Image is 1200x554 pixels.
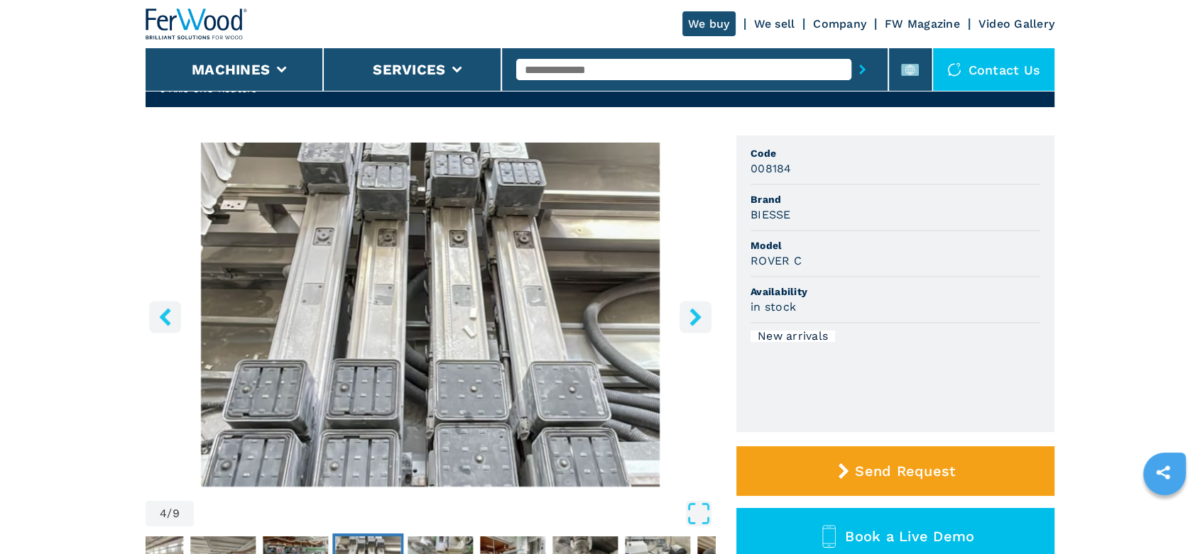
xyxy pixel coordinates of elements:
a: Company [813,17,866,31]
h3: ROVER C [751,253,802,269]
button: Send Request [736,446,1054,496]
img: Ferwood [146,9,248,40]
h3: in stock [751,299,796,315]
span: Book a Live Demo [845,528,974,545]
img: 5 Axis CNC Routers BIESSE ROVER C [146,143,715,487]
iframe: Chat [1140,490,1189,543]
div: New arrivals [751,331,835,342]
a: FW Magazine [885,17,960,31]
button: submit-button [851,53,873,86]
span: Send Request [855,462,955,480]
a: We buy [682,11,736,36]
span: Model [751,238,1040,253]
span: Availability [751,284,1040,299]
span: Code [751,146,1040,160]
button: Machines [192,61,270,78]
a: We sell [754,17,795,31]
h3: BIESSE [751,206,791,223]
button: Open Fullscreen [197,501,711,526]
button: Services [373,61,445,78]
span: 4 [160,508,167,519]
a: Video Gallery [978,17,1054,31]
h3: 008184 [751,160,792,177]
img: Contact us [947,62,961,77]
button: right-button [680,301,711,333]
span: Brand [751,192,1040,206]
a: sharethis [1145,455,1181,490]
span: 9 [173,508,180,519]
div: Contact us [933,48,1055,91]
div: Go to Slide 4 [146,143,715,487]
button: left-button [149,301,181,333]
span: / [167,508,172,519]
